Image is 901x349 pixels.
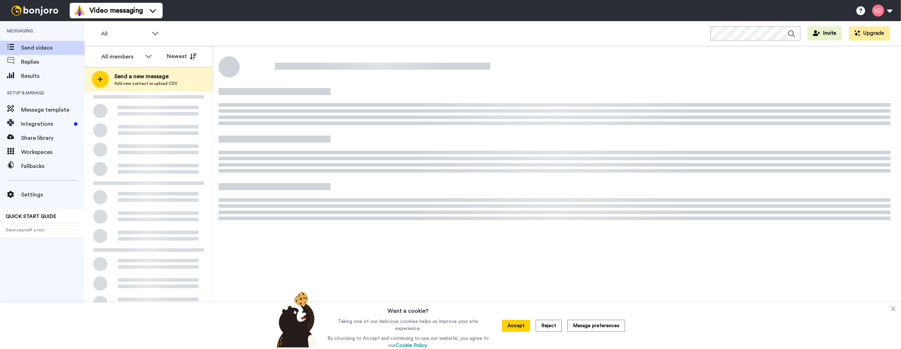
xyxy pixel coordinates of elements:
span: Replies [21,58,84,66]
span: Settings [21,191,84,199]
button: Newest [162,49,202,63]
span: All [101,30,148,38]
span: Share library [21,134,84,142]
a: Cookie Policy [396,343,427,348]
button: Accept [502,320,530,332]
img: bj-logo-header-white.svg [8,6,61,15]
span: Send videos [21,44,84,52]
button: Manage preferences [567,320,625,332]
span: Send yourself a test [6,227,79,233]
span: Send a new message [114,72,177,81]
span: Integrations [21,120,71,128]
span: Results [21,72,84,80]
button: Reject [536,320,562,332]
p: By choosing to Accept and continuing to use our website, you agree to our . [326,335,491,349]
button: Invite [807,26,842,40]
span: Video messaging [89,6,143,15]
span: QUICK START GUIDE [6,214,56,219]
span: Message template [21,106,84,114]
button: Upgrade [849,26,890,40]
h3: Want a cookie? [388,303,429,315]
div: All members [101,52,141,61]
p: Taking one of our delicious cookies helps us improve your site experience. [326,318,491,332]
span: Fallbacks [21,162,84,170]
span: Workspaces [21,148,84,156]
img: bear-with-cookie.png [270,291,322,348]
img: vm-color.svg [74,5,85,16]
span: Add new contact or upload CSV [114,81,177,86]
